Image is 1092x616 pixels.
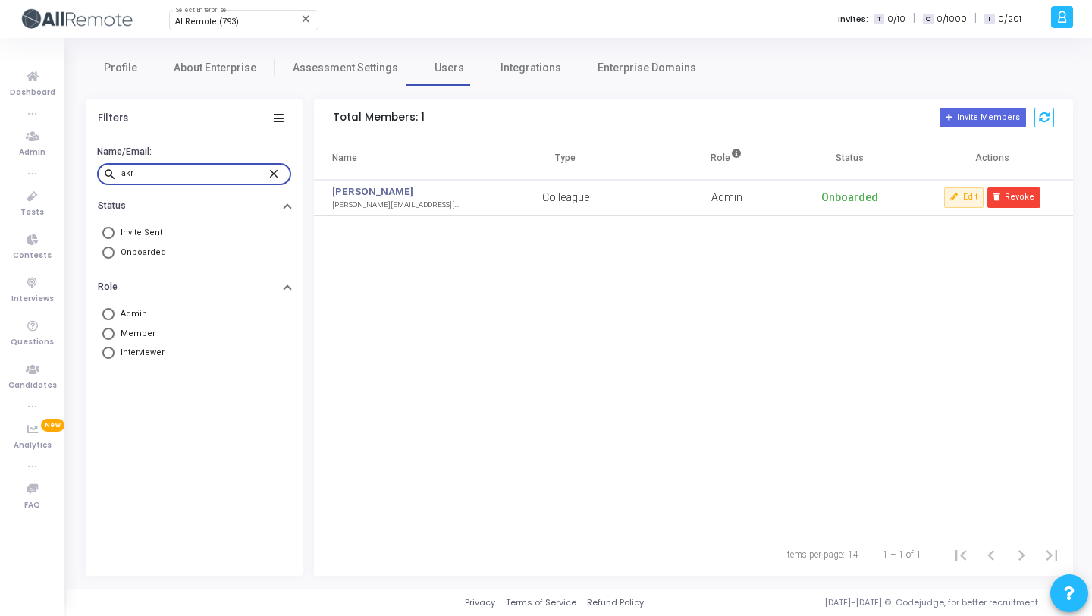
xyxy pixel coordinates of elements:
div: [PERSON_NAME][EMAIL_ADDRESS][PERSON_NAME][DOMAIN_NAME] [332,200,460,211]
span: 0/10 [887,13,905,26]
a: Privacy [465,596,495,609]
span: Assessment Settings [293,60,398,76]
img: logo [19,4,133,34]
span: Users [435,60,464,76]
button: First page [946,539,976,570]
div: Name [332,149,357,166]
button: Previous page [976,539,1006,570]
button: Edit [944,187,984,207]
span: Dashboard [10,86,55,99]
button: Status [86,194,303,218]
span: Invite Sent [121,228,162,237]
h6: Role [98,281,118,293]
div: 1 – 1 of 1 [883,548,921,561]
span: Member [121,328,155,338]
span: Interviewer [121,347,165,357]
span: Integrations [500,60,561,76]
button: Last page [1037,539,1067,570]
button: Invite Members [940,108,1026,127]
button: Role [86,275,303,299]
span: T [874,14,884,25]
th: Status [789,137,912,180]
th: Role [665,137,789,180]
span: I [984,14,994,25]
span: Enterprise Domains [598,60,696,76]
span: Onboarded [121,247,166,257]
span: | [913,11,915,27]
span: Analytics [14,439,52,452]
span: 0/1000 [937,13,967,26]
h6: Name/Email: [97,146,287,158]
div: [DATE]-[DATE] © Codejudge, for better recruitment. [644,596,1073,609]
span: AllRemote (793) [175,17,239,27]
mat-icon: search [103,167,121,181]
span: 0/201 [998,13,1021,26]
span: Admin [121,309,147,319]
span: About Enterprise [174,60,256,76]
td: Onboarded [789,180,912,216]
td: Admin [665,180,789,216]
input: Search... [121,169,267,178]
span: Admin [19,146,45,159]
span: Tests [20,206,44,219]
span: Interviews [11,293,54,306]
div: Filters [98,112,128,124]
a: [PERSON_NAME] [332,184,413,200]
mat-icon: Clear [300,13,312,25]
span: Candidates [8,379,57,392]
th: Type [466,137,665,180]
a: Refund Policy [587,596,644,609]
button: Revoke [987,187,1040,207]
div: Items per page: [785,548,845,561]
span: Profile [104,60,137,76]
div: 14 [848,548,858,561]
span: New [41,419,64,432]
h6: Status [98,200,126,212]
span: | [974,11,977,27]
mat-icon: close [267,166,285,180]
span: Contests [13,250,52,262]
label: Invites: [838,13,868,26]
button: Next page [1006,539,1037,570]
th: Actions [912,137,1073,180]
span: Questions [11,336,54,349]
td: Colleague [466,180,665,216]
h5: Total Members: 1 [333,112,425,124]
span: FAQ [24,499,40,512]
span: C [923,14,933,25]
a: Terms of Service [506,596,576,609]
